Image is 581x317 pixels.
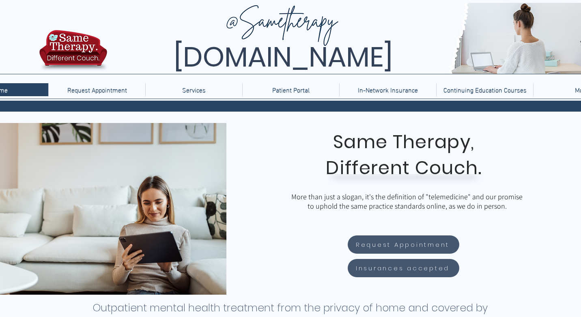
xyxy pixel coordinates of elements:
a: Request Appointment [348,235,459,254]
span: Different Couch. [326,155,482,181]
img: TBH.US [37,29,110,77]
p: Patient Portal [268,83,314,96]
div: Services [145,83,242,96]
span: Insurances accepted [356,263,450,273]
a: Insurances accepted [348,259,459,277]
p: Continuing Education Courses [439,83,531,96]
span: [DOMAIN_NAME] [174,38,393,76]
p: More than just a slogan, it's the definition of "telemedicine" and our promise to uphold the same... [289,192,525,211]
p: In-Network Insurance [354,83,422,96]
p: Request Appointment [63,83,131,96]
span: Same Therapy, [333,129,475,155]
a: Patient Portal [242,83,339,96]
p: Services [178,83,210,96]
a: Continuing Education Courses [436,83,533,96]
a: In-Network Insurance [339,83,436,96]
span: Request Appointment [356,240,450,249]
a: Request Appointment [48,83,145,96]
